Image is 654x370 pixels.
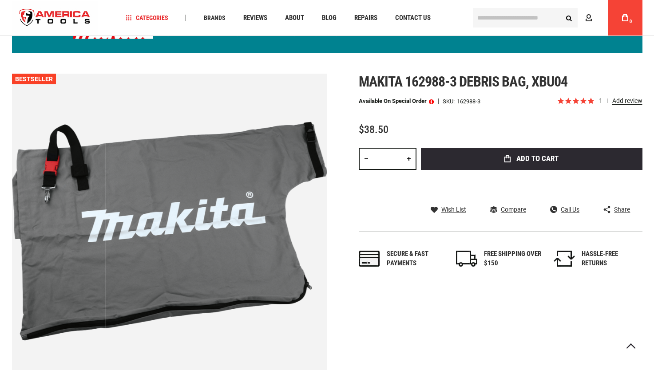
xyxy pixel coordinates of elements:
a: Repairs [350,12,381,24]
span: Contact Us [395,15,431,21]
span: 0 [630,19,632,24]
span: Categories [126,15,168,21]
button: Search [561,9,578,26]
img: payments [359,251,380,267]
div: 162988-3 [457,98,480,104]
span: Blog [322,15,337,21]
a: Reviews [239,12,271,24]
span: Add to Cart [516,155,559,162]
span: Compare [501,206,526,213]
img: America Tools [12,1,98,35]
span: Rated 5.0 out of 5 stars 1 reviews [557,96,642,106]
iframe: Secure express checkout frame [419,173,644,198]
p: Available on Special Order [359,98,434,104]
span: About [285,15,304,21]
a: Call Us [550,205,579,213]
span: $38.50 [359,123,388,136]
a: Compare [490,205,526,213]
span: Call Us [561,206,579,213]
span: Brands [204,15,226,21]
div: Secure & fast payments [387,249,444,268]
a: Blog [318,12,341,24]
span: Makita 162988-3 debris bag, xbu04 [359,73,567,90]
a: Contact Us [391,12,435,24]
a: store logo [12,1,98,35]
img: returns [554,251,575,267]
span: Repairs [354,15,377,21]
span: 1 reviews [599,97,642,104]
strong: SKU [443,98,457,104]
div: FREE SHIPPING OVER $150 [484,249,542,268]
a: Wish List [431,205,466,213]
span: Share [614,206,630,213]
a: Categories [122,12,172,24]
div: HASSLE-FREE RETURNS [582,249,639,268]
span: Wish List [441,206,466,213]
a: Brands [200,12,230,24]
a: About [281,12,308,24]
span: Reviews [243,15,267,21]
img: shipping [456,251,477,267]
button: Add to Cart [421,148,642,170]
